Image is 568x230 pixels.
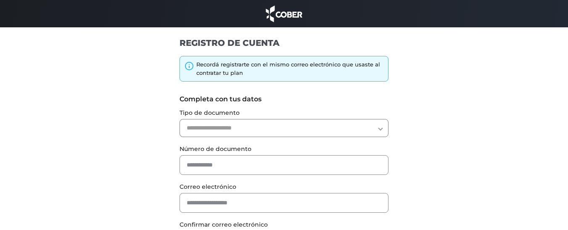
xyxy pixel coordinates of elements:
label: Número de documento [180,145,388,153]
img: cober_marca.png [264,4,305,23]
label: Correo electrónico [180,182,388,191]
label: Tipo de documento [180,108,388,117]
label: Completa con tus datos [180,94,388,104]
label: Confirmar correo electrónico [180,220,388,229]
h1: REGISTRO DE CUENTA [180,37,388,48]
div: Recordá registrarte con el mismo correo electrónico que usaste al contratar tu plan [196,61,384,77]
